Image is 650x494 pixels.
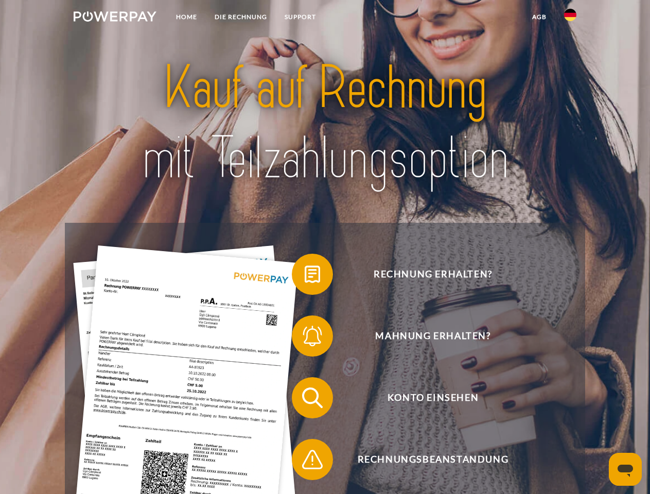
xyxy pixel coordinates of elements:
img: title-powerpay_de.svg [98,49,552,197]
a: agb [523,8,555,26]
iframe: Schaltfläche zum Öffnen des Messaging-Fensters [609,453,642,486]
button: Rechnung erhalten? [292,254,559,295]
span: Rechnung erhalten? [307,254,559,295]
img: qb_bell.svg [300,323,325,349]
img: qb_search.svg [300,385,325,411]
span: Mahnung erhalten? [307,315,559,357]
img: qb_warning.svg [300,447,325,472]
button: Mahnung erhalten? [292,315,559,357]
img: qb_bill.svg [300,261,325,287]
img: de [564,9,576,21]
span: Konto einsehen [307,377,559,418]
a: SUPPORT [276,8,325,26]
a: DIE RECHNUNG [206,8,276,26]
button: Konto einsehen [292,377,559,418]
a: Home [167,8,206,26]
span: Rechnungsbeanstandung [307,439,559,480]
button: Rechnungsbeanstandung [292,439,559,480]
img: logo-powerpay-white.svg [74,11,156,22]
